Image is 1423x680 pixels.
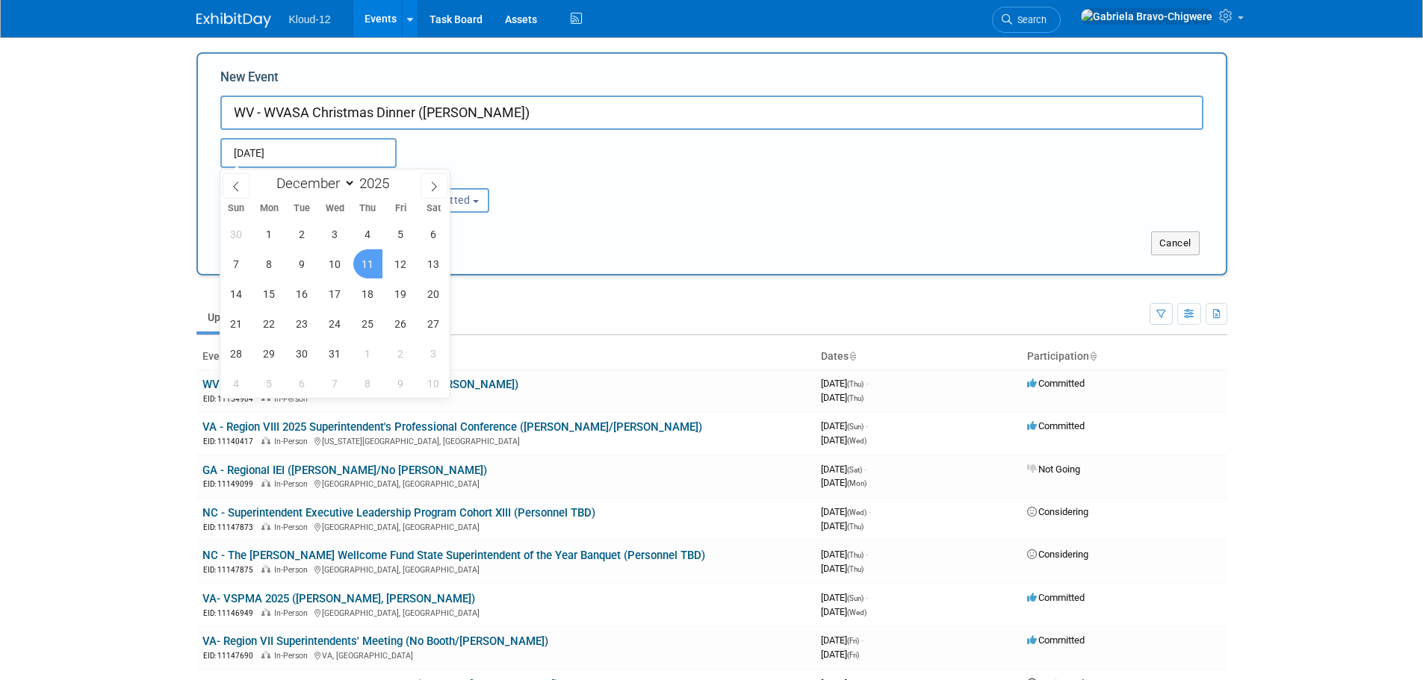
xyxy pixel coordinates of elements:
img: In-Person Event [261,651,270,658]
span: December 23, 2025 [288,309,317,338]
span: [DATE] [821,563,864,574]
a: VA- Region VII Superintendents' Meeting (No Booth/[PERSON_NAME]) [202,634,548,648]
span: - [869,506,871,517]
span: December 29, 2025 [255,339,284,368]
span: (Thu) [847,380,864,388]
span: [DATE] [821,477,866,488]
span: [DATE] [821,378,868,389]
span: (Sun) [847,594,864,602]
span: Search [1012,14,1047,25]
span: Kloud-12 [289,13,331,25]
span: [DATE] [821,506,871,517]
span: Wed [318,204,351,213]
span: In-Person [274,479,312,489]
span: In-Person [274,437,312,446]
span: January 7, 2026 [320,369,350,398]
img: In-Person Event [261,479,270,487]
img: In-Person Event [261,523,270,530]
span: December 10, 2025 [320,249,350,278]
th: Participation [1021,344,1227,369]
span: - [866,378,868,389]
span: December 1, 2025 [255,219,284,249]
span: December 5, 2025 [386,219,415,249]
span: Committed [1027,634,1085,646]
span: December 3, 2025 [320,219,350,249]
a: Search [992,7,1061,33]
span: [DATE] [821,420,868,431]
a: VA- VSPMA 2025 ([PERSON_NAME], [PERSON_NAME]) [202,592,475,605]
span: December 13, 2025 [419,249,448,278]
a: VA - Region VIII 2025 Superintendent's Professional Conference ([PERSON_NAME]/[PERSON_NAME]) [202,420,702,434]
a: WV - WVASA Professional Development Day ([PERSON_NAME]) [202,378,518,391]
span: December 28, 2025 [222,339,251,368]
span: December 15, 2025 [255,279,284,308]
span: December 18, 2025 [353,279,382,308]
img: In-Person Event [261,565,270,573]
span: Not Going [1027,464,1080,475]
span: December 30, 2025 [288,339,317,368]
span: December 26, 2025 [386,309,415,338]
span: EID: 11154904 [203,395,259,403]
span: January 4, 2026 [222,369,251,398]
span: EID: 11140417 [203,437,259,446]
span: Tue [285,204,318,213]
span: January 5, 2026 [255,369,284,398]
span: December 21, 2025 [222,309,251,338]
span: December 17, 2025 [320,279,350,308]
span: [DATE] [821,606,866,617]
span: (Wed) [847,608,866,617]
span: December 27, 2025 [419,309,448,338]
span: January 1, 2026 [353,339,382,368]
img: In-Person Event [261,437,270,444]
span: EID: 11147873 [203,523,259,531]
th: Event [196,344,815,369]
a: Sort by Participation Type [1089,350,1097,362]
input: Year [356,175,400,192]
span: December 8, 2025 [255,249,284,278]
span: Committed [1027,592,1085,603]
a: Upcoming27 [196,303,284,331]
input: Name of Trade Show / Conference [220,96,1203,130]
span: In-Person [274,608,312,618]
span: In-Person [274,523,312,532]
a: NC - Superintendent Executive Leadership Program Cohort XIII (Personnel TBD) [202,506,595,520]
span: December 31, 2025 [320,339,350,368]
span: (Wed) [847,437,866,445]
span: Thu [351,204,384,213]
span: November 30, 2025 [222,219,251,249]
span: Mon [252,204,285,213]
span: [DATE] [821,649,859,660]
span: In-Person [274,394,312,404]
span: January 3, 2026 [419,339,448,368]
span: [DATE] [821,464,866,475]
div: [US_STATE][GEOGRAPHIC_DATA], [GEOGRAPHIC_DATA] [202,434,809,447]
span: December 19, 2025 [386,279,415,308]
span: January 6, 2026 [288,369,317,398]
span: December 25, 2025 [353,309,382,338]
img: In-Person Event [261,608,270,616]
label: New Event [220,69,279,92]
span: In-Person [274,651,312,661]
th: Dates [815,344,1021,369]
input: Start Date - End Date [220,138,397,168]
span: EID: 11147690 [203,652,259,660]
span: Committed [1027,420,1085,431]
span: In-Person [274,565,312,575]
span: December 7, 2025 [222,249,251,278]
span: - [861,634,864,646]
span: (Thu) [847,523,864,531]
span: Sun [220,204,253,213]
span: (Mon) [847,479,866,487]
span: January 8, 2026 [353,369,382,398]
span: (Sun) [847,422,864,431]
span: (Thu) [847,551,864,559]
span: (Thu) [847,565,864,573]
div: [GEOGRAPHIC_DATA], [GEOGRAPHIC_DATA] [202,520,809,533]
span: (Fri) [847,637,859,645]
span: (Fri) [847,651,859,659]
span: Considering [1027,549,1088,560]
a: Sort by Start Date [849,350,856,362]
span: (Wed) [847,508,866,517]
span: Fri [384,204,417,213]
span: Committed [1027,378,1085,389]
